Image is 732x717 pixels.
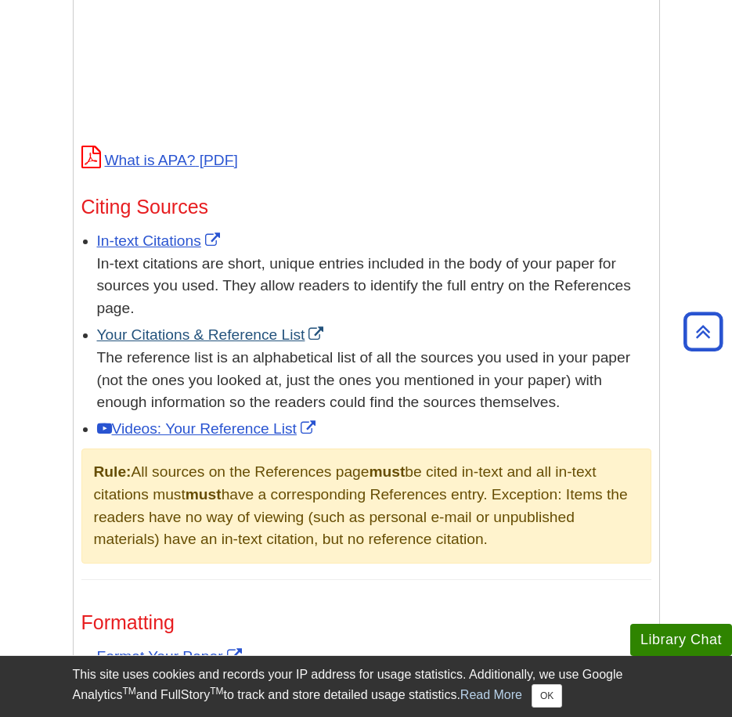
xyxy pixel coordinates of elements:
a: Link opens in new window [97,420,319,437]
strong: must [186,486,222,503]
div: This site uses cookies and records your IP address for usage statistics. Additionally, we use Goo... [73,665,660,708]
button: Close [532,684,562,708]
a: Link opens in new window [97,326,328,343]
button: Library Chat [630,624,732,656]
div: In-text citations are short, unique entries included in the body of your paper for sources you us... [97,253,651,320]
a: Back to Top [678,321,728,342]
h3: Formatting [81,611,651,634]
a: Link opens in new window [97,232,224,249]
div: The reference list is an alphabetical list of all the sources you used in your paper (not the one... [97,347,651,414]
strong: Rule: [94,463,132,480]
div: All sources on the References page be cited in-text and all in-text citations must have a corresp... [81,449,651,564]
strong: must [369,463,405,480]
sup: TM [210,686,223,697]
a: Link opens in new window [97,648,246,665]
a: Read More [460,688,522,701]
h3: Citing Sources [81,196,651,218]
sup: TM [123,686,136,697]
